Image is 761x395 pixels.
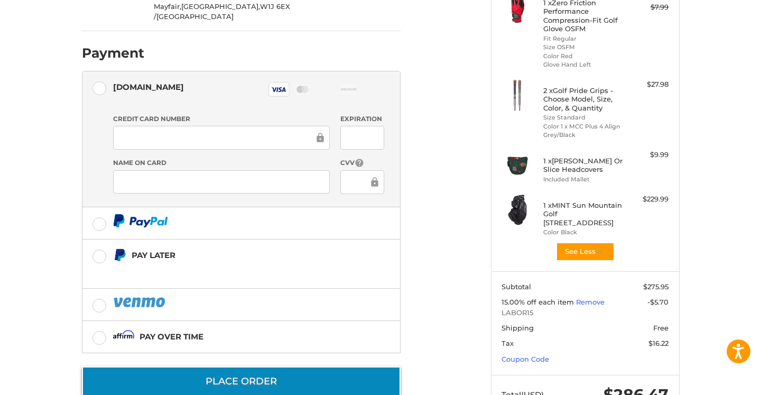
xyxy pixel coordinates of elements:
span: Tax [502,339,514,347]
label: Credit Card Number [113,114,330,124]
span: -$5.70 [647,298,669,306]
h4: 1 x [PERSON_NAME] Or Slice Headcovers [543,157,624,174]
span: $16.22 [648,339,669,347]
li: Size Standard [543,113,624,122]
span: Subtotal [502,282,531,291]
span: [GEOGRAPHIC_DATA] [156,12,234,21]
li: Color 1 x MCC Plus 4 Align Grey/Black [543,122,624,140]
h4: 2 x Golf Pride Grips - Choose Model, Size, Color, & Quantity [543,86,624,112]
div: $229.99 [627,194,669,205]
div: $27.98 [627,79,669,90]
span: Free [653,324,669,332]
h2: Payment [82,45,144,61]
img: Pay Later icon [113,249,126,262]
span: Mayfair, [154,2,181,11]
img: PayPal icon [113,296,167,309]
label: CVV [340,158,384,168]
li: Fit Regular [543,34,624,43]
a: Coupon Code [502,355,549,363]
div: [DOMAIN_NAME] [113,78,184,96]
div: $7.99 [627,2,669,13]
li: Color Red [543,52,624,61]
li: Size OSFM [543,43,624,52]
li: Included Mallet [543,175,624,184]
span: LABOR15 [502,308,669,318]
img: Affirm icon [113,330,134,343]
span: $275.95 [643,282,669,291]
button: See Less [556,242,615,261]
div: $9.99 [627,150,669,160]
span: 15.00% off each item [502,298,576,306]
label: Name on Card [113,158,330,168]
span: [GEOGRAPHIC_DATA], [181,2,260,11]
li: Color Black [543,228,624,237]
div: Pay over time [140,328,203,345]
label: Expiration [340,114,384,124]
iframe: PayPal Message 3 [113,267,334,275]
img: PayPal icon [113,214,168,227]
li: Glove Hand Left [543,60,624,69]
h4: 1 x MINT Sun Mountain Golf [STREET_ADDRESS] [543,201,624,227]
div: Pay Later [132,246,334,264]
a: Remove [576,298,605,306]
span: Shipping [502,324,534,332]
